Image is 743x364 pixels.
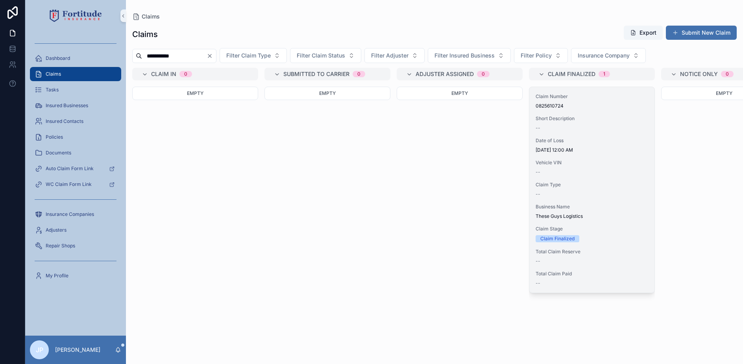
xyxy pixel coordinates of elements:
span: Filter Adjuster [371,52,408,59]
span: Empty [187,90,203,96]
a: Adjusters [30,223,121,237]
span: Insured Contacts [46,118,83,124]
button: Select Button [290,48,361,63]
span: Claim In [151,70,176,78]
div: 0 [357,71,360,77]
span: These Guys Logistics [536,213,648,219]
span: -- [536,125,540,131]
span: Total Claim Paid [536,271,648,277]
span: [DATE] 12:00 AM [536,147,648,153]
a: Repair Shops [30,239,121,253]
span: Short Description [536,115,648,122]
a: Auto Claim Form Link [30,162,121,176]
a: Claims [132,13,160,20]
span: Insurance Companies [46,211,94,217]
button: Select Button [364,48,425,63]
a: WC Claim Form Link [30,177,121,191]
a: Insured Contacts [30,114,121,128]
span: Empty [716,90,732,96]
span: Filter Claim Status [297,52,345,59]
span: Empty [319,90,336,96]
span: Claim Finalized [548,70,595,78]
span: Vehicle VIN [536,160,648,166]
span: Filter Claim Type [226,52,271,59]
span: Insurance Company [578,52,630,59]
span: Dashboard [46,55,70,61]
a: Documents [30,146,121,160]
a: Insurance Companies [30,207,121,221]
button: Submit New Claim [666,26,737,40]
span: Repair Shops [46,243,75,249]
span: -- [536,191,540,197]
span: 0825610724 [536,103,648,109]
a: Claim Number0825610724Short Description--Date of Loss[DATE] 12:00 AMVehicle VIN--Claim Type--Busi... [529,87,655,293]
a: Dashboard [30,51,121,65]
span: -- [536,169,540,175]
span: Adjuster Assigned [416,70,474,78]
div: 0 [726,71,729,77]
span: Claims [46,71,61,77]
span: Submitted to Carrier [283,70,349,78]
button: Export [624,26,663,40]
span: Claim Number [536,93,648,100]
div: 0 [482,71,485,77]
span: Total Claim Reserve [536,249,648,255]
span: WC Claim Form Link [46,181,92,188]
button: Select Button [514,48,568,63]
span: -- [536,280,540,286]
span: Claim Stage [536,226,648,232]
span: Policies [46,134,63,140]
a: Insured Businesses [30,98,121,113]
span: Tasks [46,87,59,93]
div: 0 [184,71,187,77]
span: Business Name [536,204,648,210]
span: JP [36,345,43,355]
span: Claims [142,13,160,20]
button: Select Button [428,48,511,63]
button: Clear [207,53,216,59]
span: -- [536,258,540,264]
span: Claim Type [536,182,648,188]
button: Select Button [220,48,287,63]
h1: Claims [132,29,158,40]
span: Documents [46,150,71,156]
span: Date of Loss [536,137,648,144]
a: Policies [30,130,121,144]
div: 1 [603,71,605,77]
p: [PERSON_NAME] [55,346,100,354]
span: My Profile [46,273,68,279]
button: Select Button [571,48,646,63]
span: Notice Only [680,70,718,78]
span: Insured Businesses [46,102,88,109]
span: Empty [451,90,468,96]
div: Claim Finalized [540,235,575,242]
div: scrollable content [25,32,126,293]
span: Auto Claim Form Link [46,165,94,172]
span: Filter Policy [521,52,552,59]
img: App logo [50,9,102,22]
a: Claims [30,67,121,81]
span: Adjusters [46,227,67,233]
span: Filter Insured Business [434,52,495,59]
a: My Profile [30,269,121,283]
a: Tasks [30,83,121,97]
